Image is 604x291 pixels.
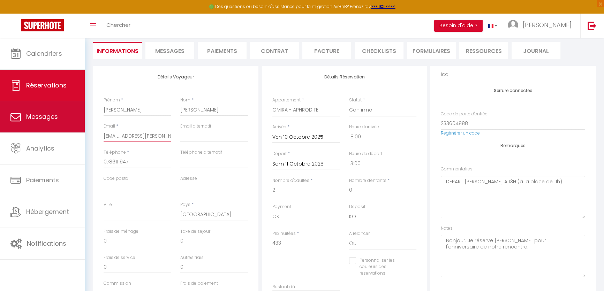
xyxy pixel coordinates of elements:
a: Chercher [101,14,136,38]
li: Journal [512,42,560,59]
h4: Serrure connectée [441,88,585,93]
label: Téléphone alternatif [180,149,222,156]
label: Ville [104,201,112,208]
label: Heure de départ [349,151,382,157]
label: Deposit [349,204,365,210]
span: Paiements [26,176,59,184]
span: Messages [155,47,184,55]
li: Facture [302,42,351,59]
li: FORMULAIRES [407,42,456,59]
label: Nombre d'enfants [349,177,386,184]
span: Hébergement [26,207,69,216]
label: Frais de ménage [104,228,138,235]
span: Analytics [26,144,54,153]
label: A relancer [349,230,370,237]
label: Taxe de séjour [180,228,210,235]
span: Réservations [26,81,67,90]
label: Code de porte d'entrée [441,111,488,117]
h4: Détails Voyageur [104,75,248,79]
label: Heure d'arrivée [349,124,379,130]
label: Email alternatif [180,123,211,130]
a: Regénérer un code [441,130,480,136]
span: Calendriers [26,49,62,58]
label: Arrivée [272,124,286,130]
img: Super Booking [21,19,64,31]
a: ... [PERSON_NAME] [503,14,580,38]
li: Informations [93,42,142,59]
span: Chercher [106,21,130,29]
h4: Détails Réservation [272,75,417,79]
li: CHECKLISTS [355,42,403,59]
label: Frais de service [104,254,135,261]
label: Commission [104,280,131,287]
label: Autres frais [180,254,204,261]
label: Prénom [104,97,120,104]
li: Paiements [198,42,247,59]
h4: Remarques [441,143,585,148]
label: Personnaliser les couleurs des réservations [356,257,408,277]
label: Téléphone [104,149,126,156]
label: Commentaires [441,166,473,173]
li: Contrat [250,42,299,59]
label: Payment [272,204,291,210]
label: Nombre d'adultes [272,177,309,184]
label: Pays [180,201,190,208]
label: Restant dû [272,284,295,290]
button: Besoin d'aide ? [434,20,483,32]
a: >>> ICI <<<< [371,3,395,9]
label: Notes [441,225,453,232]
label: Frais de paiement [180,280,218,287]
label: Nom [180,97,190,104]
label: Appartement [272,97,301,104]
span: Messages [26,112,58,121]
label: Code postal [104,175,129,182]
span: [PERSON_NAME] [523,21,572,29]
span: Notifications [27,239,66,248]
label: Départ [272,151,287,157]
label: Adresse [180,175,197,182]
img: ... [508,20,518,30]
label: Statut [349,97,362,104]
label: Prix nuitées [272,230,296,237]
li: Ressources [459,42,508,59]
img: logout [588,21,596,30]
label: Email [104,123,115,130]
